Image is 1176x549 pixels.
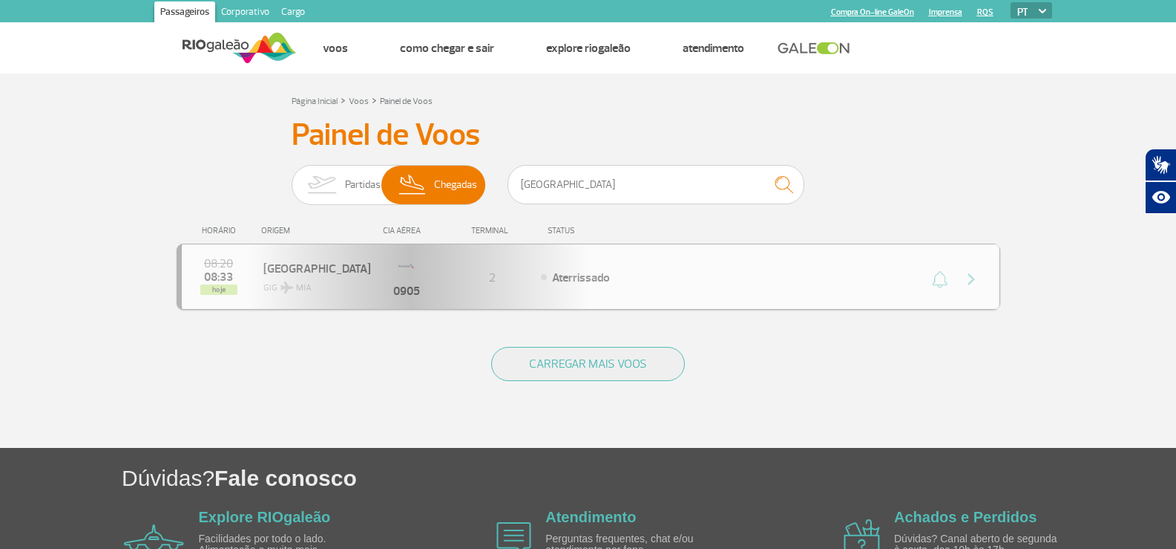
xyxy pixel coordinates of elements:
span: Chegadas [434,166,477,204]
div: STATUS [540,226,661,235]
a: RQS [977,7,993,17]
a: Compra On-line GaleOn [831,7,914,17]
div: ORIGEM [261,226,369,235]
a: Painel de Voos [380,96,433,107]
a: Explore RIOgaleão [546,41,631,56]
span: Partidas [345,166,381,204]
a: Passageiros [154,1,215,25]
div: TERMINAL [444,226,540,235]
img: slider-embarque [298,166,345,204]
img: slider-desembarque [391,166,435,204]
div: HORÁRIO [181,226,262,235]
div: Plugin de acessibilidade da Hand Talk. [1145,149,1176,214]
a: Achados e Perdidos [894,509,1037,525]
button: CARREGAR MAIS VOOS [491,347,685,381]
a: Voos [349,96,369,107]
a: Imprensa [929,7,962,17]
a: Explore RIOgaleão [199,509,331,525]
button: Abrir tradutor de língua de sinais. [1145,149,1176,181]
h3: Painel de Voos [292,117,885,154]
span: Fale conosco [214,466,357,490]
a: > [372,91,377,108]
a: Página Inicial [292,96,338,107]
a: Cargo [275,1,311,25]
a: Corporativo [215,1,275,25]
a: > [341,91,346,108]
input: Voo, cidade ou cia aérea [507,165,804,204]
button: Abrir recursos assistivos. [1145,181,1176,214]
a: Como chegar e sair [400,41,494,56]
a: Voos [323,41,348,56]
a: Atendimento [683,41,744,56]
a: Atendimento [545,509,636,525]
h1: Dúvidas? [122,463,1176,493]
div: CIA AÉREA [369,226,444,235]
